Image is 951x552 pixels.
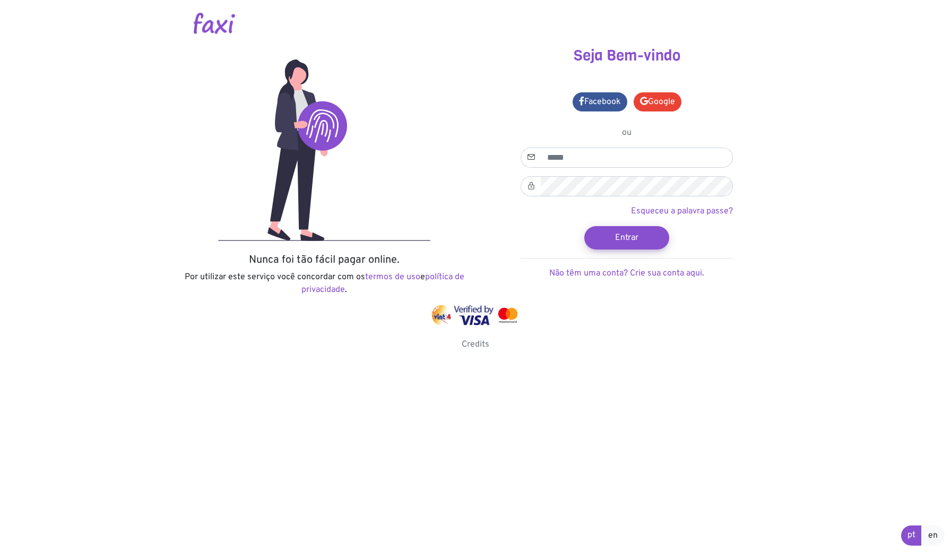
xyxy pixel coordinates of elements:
[496,305,520,325] img: mastercard
[921,525,945,546] a: en
[549,268,704,279] a: Não têm uma conta? Crie sua conta aqui.
[181,254,468,266] h5: Nunca foi tão fácil pagar online.
[573,92,627,111] a: Facebook
[901,525,922,546] a: pt
[365,272,420,282] a: termos de uso
[483,47,770,65] h3: Seja Bem-vindo
[584,226,669,249] button: Entrar
[631,206,733,217] a: Esqueceu a palavra passe?
[431,305,452,325] img: vinti4
[521,126,733,139] p: ou
[462,339,489,350] a: Credits
[454,305,494,325] img: visa
[181,271,468,296] p: Por utilizar este serviço você concordar com os e .
[634,92,681,111] a: Google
